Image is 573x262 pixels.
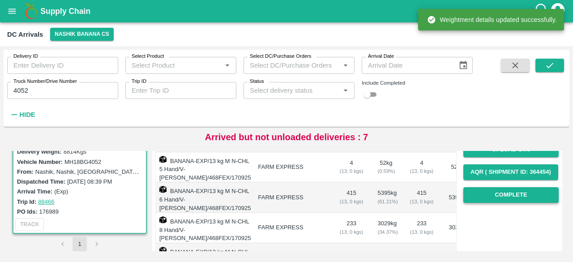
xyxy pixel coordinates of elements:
td: FARM EXPRESS [251,152,333,183]
td: 415 [333,182,371,213]
div: account of current user [550,2,566,21]
div: Weightment details updated successfully. [427,12,557,28]
img: logo [22,2,40,20]
label: Delivery weight: [17,148,62,155]
label: MH18BG4052 [64,159,101,165]
label: Truck Number/Drive Number [13,78,77,85]
label: From: [17,168,34,175]
button: Open [340,85,351,96]
button: page 1 [73,237,87,251]
td: 233 [333,213,371,243]
label: Trip ID [132,78,146,85]
input: Enter Delivery ID [7,57,118,74]
b: Supply Chain [40,7,90,16]
p: Arrived but not unloaded deliveries : 7 [205,130,368,144]
label: Arrival Date [368,53,394,60]
label: Dispatched Time: [17,178,65,185]
button: Open [340,60,351,71]
div: ( 13, 0 kgs) [409,198,434,206]
label: Vehicle Number: [17,159,63,165]
img: box [159,156,167,163]
a: 88466 [38,198,54,205]
div: ( 61.21 %) [377,198,394,206]
button: Complete [463,187,559,203]
label: Trip Id: [17,198,36,205]
td: BANANA-EXP/13 kg M N-CHL 5 Hand/V-[PERSON_NAME]/468FEX/170925 [156,152,251,183]
input: Arrival Date [362,57,451,74]
label: Status [250,78,264,85]
nav: pagination navigation [54,237,105,251]
td: FARM EXPRESS [251,213,333,243]
div: ( 13, 0 kgs) [340,228,363,236]
td: FARM EXPRESS [251,182,333,213]
td: 52 kg [370,152,402,183]
input: Select Product [128,60,219,71]
img: box [159,186,167,193]
td: 415 [402,182,441,213]
input: Enter Truck Number/Drive Number [7,82,118,99]
div: DC Arrivals [7,29,43,40]
td: 5395 kg [370,182,402,213]
div: ( 13, 0 kgs) [409,228,434,236]
div: ( 13, 0 kgs) [409,167,434,175]
label: Select DC/Purchase Orders [250,53,311,60]
div: ( 34.37 %) [377,228,394,236]
a: Supply Chain [40,5,534,17]
td: 233 [402,213,441,243]
td: 4 [333,152,371,183]
label: Nashik, Nashik, [GEOGRAPHIC_DATA], [GEOGRAPHIC_DATA], [GEOGRAPHIC_DATA] [35,168,265,175]
label: Delivery ID [13,53,38,60]
label: Select Product [132,53,164,60]
div: ( 13, 0 kgs) [340,198,363,206]
td: 5395 kg [442,182,473,213]
button: Open [222,60,233,71]
td: 3029 kg [370,213,402,243]
label: Arrival Time: [17,188,52,195]
td: 4 [402,152,441,183]
div: Include Completed [362,79,473,87]
td: 52 kg [442,152,473,183]
td: BANANA-EXP/13 kg M N-CHL 8 Hand/V-[PERSON_NAME]/468FEX/170925 [156,213,251,243]
button: AQR ( Shipment Id: 364454) [463,164,558,180]
img: box [159,216,167,223]
div: ( 0.59 %) [377,167,394,175]
div: customer-support [534,3,550,19]
button: Choose date [455,57,472,74]
div: ( 13, 0 kgs) [340,167,363,175]
input: Select DC/Purchase Orders [246,60,337,71]
label: 176989 [39,208,59,215]
label: 8814 Kgs [64,148,86,155]
input: Enter Trip ID [125,82,236,99]
input: Select delivery status [246,85,337,96]
button: open drawer [2,1,22,21]
button: Select DC [50,28,114,41]
label: [DATE] 08:39 PM [67,178,112,185]
label: (Exp) [54,188,68,195]
label: PO Ids: [17,208,38,215]
td: 3029 kg [442,213,473,243]
img: box [159,247,167,254]
strong: Hide [19,111,35,118]
td: BANANA-EXP/13 kg M N-CHL 6 Hand/V-[PERSON_NAME]/468FEX/170925 [156,182,251,213]
button: Hide [7,107,38,122]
